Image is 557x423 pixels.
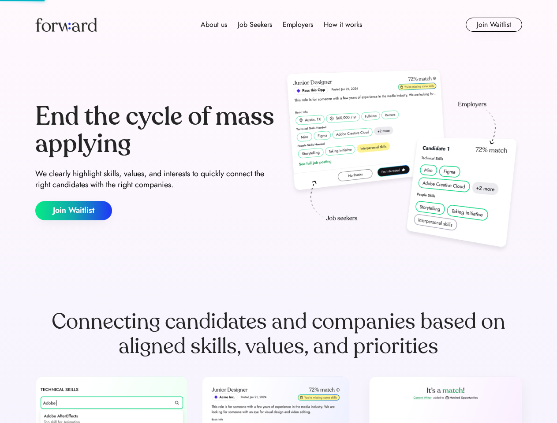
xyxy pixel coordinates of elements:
div: Job Seekers [238,19,272,30]
img: hero-image.png [282,67,522,256]
div: We clearly highlight skills, values, and interests to quickly connect the right candidates with t... [35,168,275,190]
div: Employers [283,19,313,30]
div: End the cycle of mass applying [35,103,275,157]
div: Connecting candidates and companies based on aligned skills, values, and priorities [35,309,522,359]
button: Join Waitlist [35,201,112,220]
div: About us [201,19,227,30]
img: Forward logo [35,18,97,32]
button: Join Waitlist [466,18,522,32]
div: How it works [324,19,362,30]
